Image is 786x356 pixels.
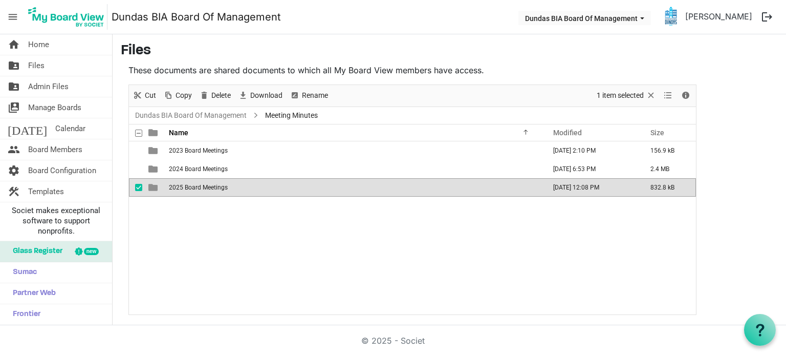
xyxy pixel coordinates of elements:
[210,89,232,102] span: Delete
[169,165,228,173] span: 2024 Board Meetings
[249,89,283,102] span: Download
[169,184,228,191] span: 2025 Board Meetings
[8,283,56,304] span: Partner Web
[8,304,40,325] span: Frontier
[128,64,696,76] p: These documents are shared documents to which all My Board View members have access.
[169,147,228,154] span: 2023 Board Meetings
[174,89,193,102] span: Copy
[640,160,696,178] td: 2.4 MB is template cell column header Size
[84,248,99,255] div: new
[112,7,281,27] a: Dundas BIA Board Of Management
[3,7,23,27] span: menu
[8,34,20,55] span: home
[28,76,69,97] span: Admin Files
[198,89,233,102] button: Delete
[28,55,45,76] span: Files
[8,262,37,283] span: Sumac
[55,118,85,139] span: Calendar
[236,89,285,102] button: Download
[5,205,107,236] span: Societ makes exceptional software to support nonprofits.
[166,160,542,178] td: 2024 Board Meetings is template cell column header Name
[25,4,112,30] a: My Board View Logo
[8,241,62,262] span: Glass Register
[169,129,188,137] span: Name
[8,160,20,181] span: settings
[142,141,166,160] td: is template cell column header type
[25,4,107,30] img: My Board View Logo
[162,89,194,102] button: Copy
[160,85,195,107] div: Copy
[596,89,645,102] span: 1 item selected
[661,6,681,27] img: k80_sZWIFpwpd8fGWuVzQbmPtyU9V2cGww02w_GQD-CIWGHCbkYgI-BFf0gJQ4UnZDiyldBlIr5k_NxkZZkN1g_thumb.png
[131,89,158,102] button: Cut
[234,85,286,107] div: Download
[553,129,582,137] span: Modified
[28,181,64,202] span: Templates
[650,129,664,137] span: Size
[195,85,234,107] div: Delete
[681,6,756,27] a: [PERSON_NAME]
[542,160,640,178] td: September 25, 2025 6:53 PM column header Modified
[28,34,49,55] span: Home
[8,139,20,160] span: people
[28,139,82,160] span: Board Members
[129,141,142,160] td: checkbox
[640,141,696,160] td: 156.9 kB is template cell column header Size
[660,85,677,107] div: View
[640,178,696,197] td: 832.8 kB is template cell column header Size
[28,97,81,118] span: Manage Boards
[8,181,20,202] span: construction
[361,336,425,346] a: © 2025 - Societ
[756,6,778,28] button: logout
[142,178,166,197] td: is template cell column header type
[679,89,693,102] button: Details
[129,160,142,178] td: checkbox
[8,55,20,76] span: folder_shared
[542,178,640,197] td: September 18, 2025 12:08 PM column header Modified
[595,89,658,102] button: Selection
[142,160,166,178] td: is template cell column header type
[28,160,96,181] span: Board Configuration
[8,118,47,139] span: [DATE]
[133,109,249,122] a: Dundas BIA Board Of Management
[286,85,332,107] div: Rename
[677,85,694,107] div: Details
[166,141,542,160] td: 2023 Board Meetings is template cell column header Name
[542,141,640,160] td: January 27, 2025 2:10 PM column header Modified
[8,76,20,97] span: folder_shared
[129,85,160,107] div: Cut
[129,178,142,197] td: checkbox
[8,97,20,118] span: switch_account
[593,85,660,107] div: Clear selection
[662,89,674,102] button: View dropdownbutton
[166,178,542,197] td: 2025 Board Meetings is template cell column header Name
[121,43,778,60] h3: Files
[301,89,329,102] span: Rename
[288,89,330,102] button: Rename
[144,89,157,102] span: Cut
[518,11,651,25] button: Dundas BIA Board Of Management dropdownbutton
[263,109,320,122] span: Meeting Minutes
